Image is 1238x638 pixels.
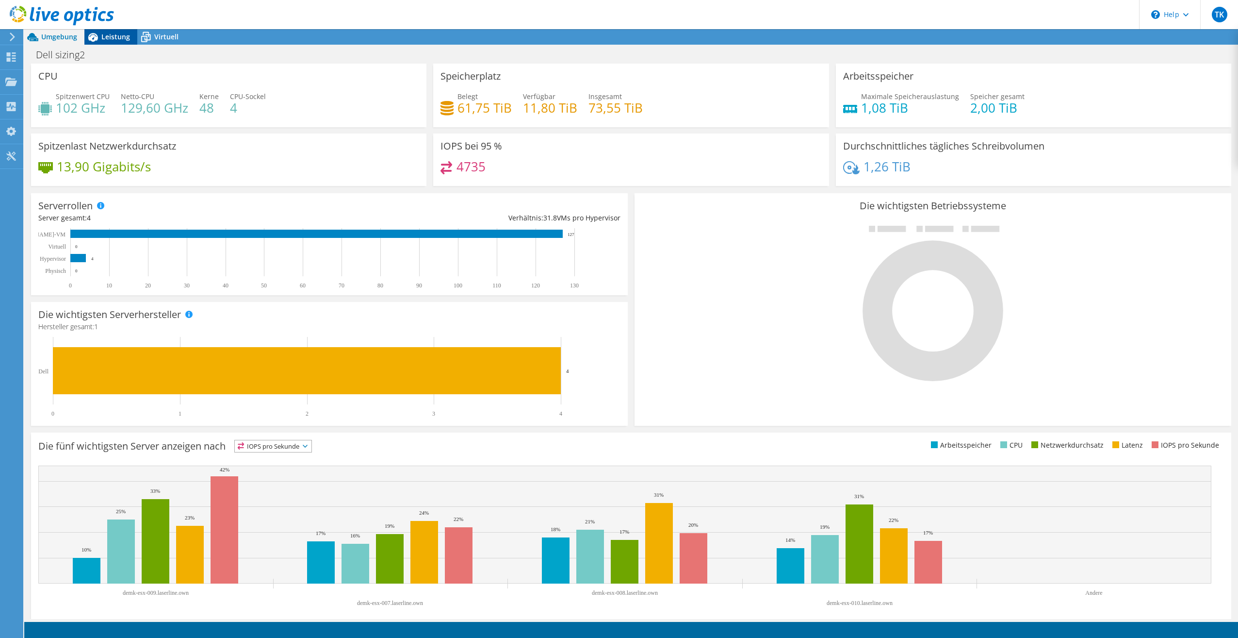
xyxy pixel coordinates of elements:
h1: Dell sizing2 [32,50,100,60]
span: 1 [94,322,98,331]
text: 19% [820,524,830,530]
h4: 61,75 TiB [457,102,512,113]
text: 120 [531,282,540,289]
text: 4 [559,410,562,417]
text: 30 [184,282,190,289]
span: Netto-CPU [121,92,154,101]
text: demk-esx-009.laserline.own [123,589,189,596]
li: Netzwerkdurchsatz [1029,440,1104,451]
h4: 2,00 TiB [970,102,1025,113]
text: 4 [91,256,94,261]
text: 4 [566,368,569,374]
text: 2 [306,410,309,417]
text: 70 [339,282,344,289]
span: Leistung [101,32,130,41]
text: 0 [51,410,54,417]
text: 0 [75,269,78,273]
text: 80 [377,282,383,289]
text: 40 [223,282,228,289]
h4: 1,26 TiB [863,161,911,172]
text: 31% [854,493,864,499]
text: 18% [551,526,560,532]
text: 60 [300,282,306,289]
text: 1 [179,410,181,417]
text: 16% [350,533,360,538]
text: 21% [585,519,595,524]
span: TK [1212,7,1227,22]
h3: Speicherplatz [440,71,501,82]
span: Belegt [457,92,478,101]
text: demk-esx-007.laserline.own [357,600,423,606]
text: Hypervisor [40,255,66,262]
li: Latenz [1110,440,1143,451]
h3: Die wichtigsten Betriebssysteme [642,201,1224,211]
h3: Arbeitsspeicher [843,71,913,82]
text: 50 [261,282,267,289]
h3: IOPS bei 95 % [440,141,502,151]
text: 0 [75,244,78,249]
li: Arbeitsspeicher [928,440,992,451]
span: CPU-Sockel [230,92,266,101]
h4: 1,08 TiB [861,102,959,113]
span: Maximale Speicherauslastung [861,92,959,101]
text: 10 [106,282,112,289]
span: 31.8 [543,213,557,222]
text: 110 [492,282,501,289]
h4: 129,60 GHz [121,102,188,113]
text: 14% [785,537,795,543]
text: 20 [145,282,151,289]
h3: CPU [38,71,58,82]
h4: 4 [230,102,266,113]
span: IOPS pro Sekunde [235,440,311,452]
h4: 13,90 Gigabits/s [57,161,151,172]
text: 17% [619,529,629,535]
span: Umgebung [41,32,77,41]
h4: 48 [199,102,219,113]
text: 10% [81,547,91,553]
text: 90 [416,282,422,289]
text: 22% [454,516,463,522]
text: 127 [568,232,574,237]
h3: Durchschnittliches tägliches Schreibvolumen [843,141,1044,151]
h4: 73,55 TiB [588,102,643,113]
h4: 102 GHz [56,102,110,113]
text: 23% [185,515,195,520]
div: Verhältnis: VMs pro Hypervisor [329,213,620,223]
text: 130 [570,282,579,289]
text: 25% [116,508,126,514]
text: 22% [889,517,898,523]
text: Virtuell [48,243,66,250]
span: Virtuell [154,32,179,41]
text: 17% [923,530,933,536]
text: demk-esx-010.laserline.own [827,600,893,606]
h3: Die wichtigsten Serverhersteller [38,309,181,320]
text: 0 [69,282,72,289]
span: Verfügbar [523,92,555,101]
h4: 11,80 TiB [523,102,577,113]
h3: Spitzenlast Netzwerkdurchsatz [38,141,176,151]
span: 4 [87,213,91,222]
text: 17% [316,530,326,536]
text: 20% [688,522,698,528]
li: CPU [998,440,1023,451]
text: 31% [654,492,664,498]
text: 19% [385,523,394,529]
text: Physisch [45,268,66,274]
text: Andere [1085,589,1102,596]
li: IOPS pro Sekunde [1149,440,1219,451]
text: 100 [454,282,462,289]
h4: Hersteller gesamt: [38,321,620,332]
span: Kerne [199,92,219,101]
span: Insgesamt [588,92,622,101]
text: 42% [220,467,229,472]
div: Server gesamt: [38,213,329,223]
span: Spitzenwert CPU [56,92,110,101]
text: demk-esx-008.laserline.own [592,589,658,596]
span: Speicher gesamt [970,92,1025,101]
text: Dell [38,368,49,375]
text: 3 [432,410,435,417]
h4: 4735 [456,161,486,172]
h3: Serverrollen [38,201,93,211]
text: 24% [419,510,429,516]
svg: \n [1151,10,1160,19]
